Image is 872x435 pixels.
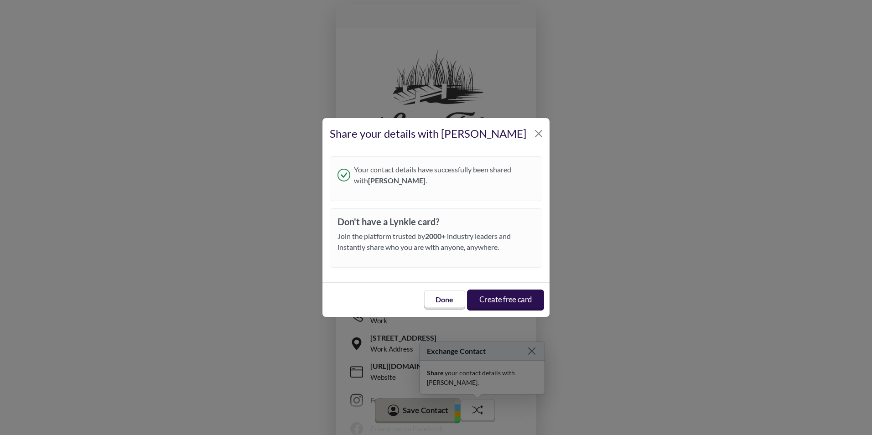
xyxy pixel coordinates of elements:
[330,125,526,142] div: Share your details with [PERSON_NAME]
[368,176,426,185] strong: [PERSON_NAME]
[425,232,446,240] strong: 2000+
[531,126,546,141] button: Close
[337,231,535,253] p: Join the platform trusted by industry leaders and instantly share who you are with anyone, anywhere.
[350,164,535,186] span: Your contact details have successfully been shared with .
[424,290,465,310] button: Done
[467,290,544,311] a: Create free card
[337,216,535,227] h3: Don't have a Lynkle card?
